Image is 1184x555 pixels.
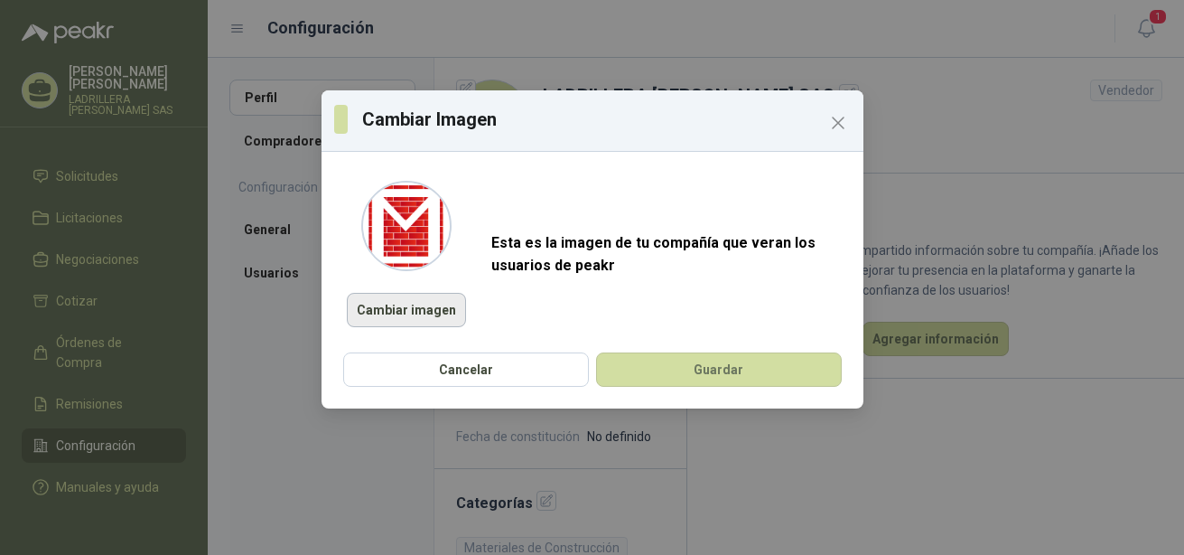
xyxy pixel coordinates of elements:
p: Esta es la imagen de tu compañía que veran los usuarios de peakr [491,231,842,277]
h3: Cambiar Imagen [362,106,851,133]
button: Guardar [596,353,842,387]
button: Cancelar [343,353,589,387]
button: Close [824,108,853,137]
button: Cambiar imagen [347,293,466,327]
img: logo [363,183,450,269]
